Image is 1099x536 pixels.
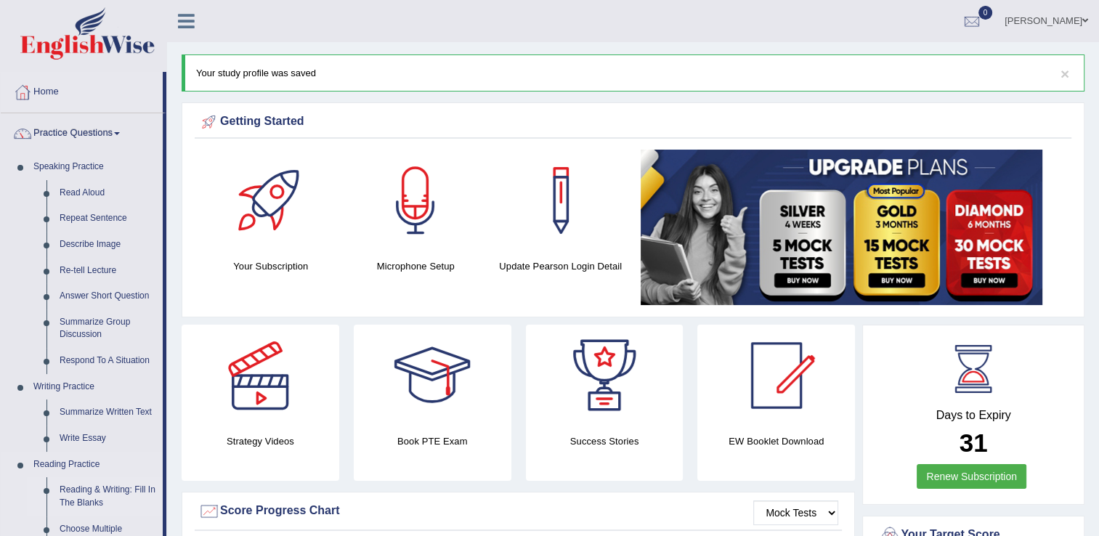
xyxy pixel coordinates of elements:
a: Summarize Group Discussion [53,309,163,348]
a: Practice Questions [1,113,163,150]
div: Getting Started [198,111,1068,133]
a: Reading & Writing: Fill In The Blanks [53,477,163,516]
a: Respond To A Situation [53,348,163,374]
a: Home [1,72,163,108]
a: Reading Practice [27,452,163,478]
h4: EW Booklet Download [697,434,855,449]
h4: Your Subscription [206,259,336,274]
img: small5.jpg [641,150,1042,305]
h4: Success Stories [526,434,684,449]
a: Summarize Written Text [53,399,163,426]
h4: Microphone Setup [351,259,482,274]
h4: Days to Expiry [879,409,1068,422]
a: Read Aloud [53,180,163,206]
a: Describe Image [53,232,163,258]
a: Speaking Practice [27,154,163,180]
span: 0 [978,6,993,20]
h4: Strategy Videos [182,434,339,449]
a: Answer Short Question [53,283,163,309]
a: Write Essay [53,426,163,452]
h4: Update Pearson Login Detail [495,259,626,274]
a: Writing Practice [27,374,163,400]
a: Repeat Sentence [53,206,163,232]
button: × [1061,66,1069,81]
a: Renew Subscription [917,464,1026,489]
b: 31 [960,429,988,457]
div: Your study profile was saved [182,54,1084,92]
h4: Book PTE Exam [354,434,511,449]
div: Score Progress Chart [198,500,838,522]
a: Re-tell Lecture [53,258,163,284]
